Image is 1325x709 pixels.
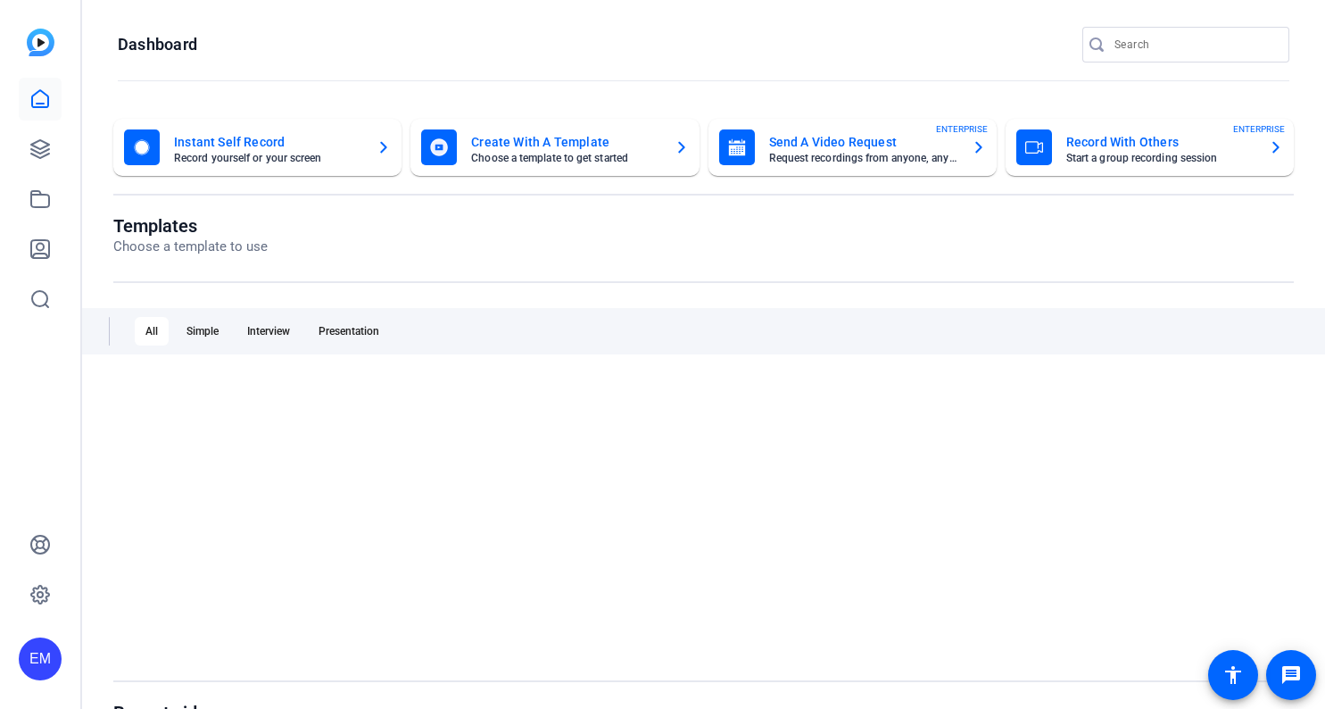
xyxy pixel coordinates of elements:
mat-icon: accessibility [1222,664,1244,686]
h1: Templates [113,215,268,237]
span: ENTERPRISE [1233,122,1285,136]
mat-card-title: Record With Others [1066,131,1255,153]
mat-icon: message [1280,664,1302,686]
mat-card-title: Create With A Template [471,131,659,153]
span: ENTERPRISE [936,122,988,136]
mat-card-subtitle: Record yourself or your screen [174,153,362,163]
div: Interview [236,317,301,346]
img: blue-gradient.svg [27,29,54,56]
div: Presentation [308,317,390,346]
div: EM [19,638,62,680]
div: All [135,317,169,346]
button: Instant Self RecordRecord yourself or your screen [113,119,402,176]
mat-card-subtitle: Request recordings from anyone, anywhere [769,153,957,163]
mat-card-subtitle: Choose a template to get started [471,153,659,163]
button: Send A Video RequestRequest recordings from anyone, anywhereENTERPRISE [708,119,997,176]
input: Search [1114,34,1275,55]
mat-card-subtitle: Start a group recording session [1066,153,1255,163]
h1: Dashboard [118,34,197,55]
button: Record With OthersStart a group recording sessionENTERPRISE [1006,119,1294,176]
mat-card-title: Send A Video Request [769,131,957,153]
p: Choose a template to use [113,237,268,257]
button: Create With A TemplateChoose a template to get started [410,119,699,176]
div: Simple [176,317,229,346]
mat-card-title: Instant Self Record [174,131,362,153]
